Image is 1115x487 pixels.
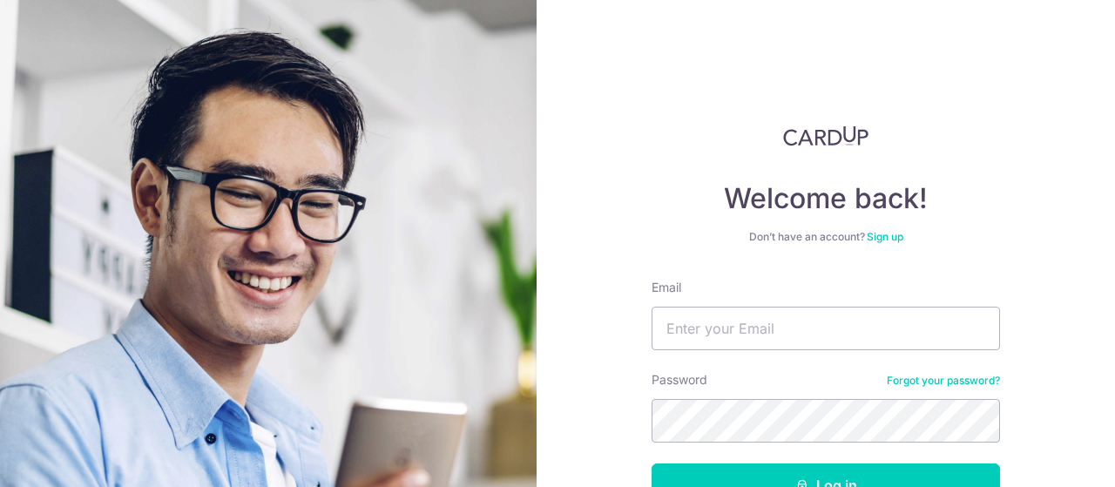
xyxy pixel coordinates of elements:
div: Don’t have an account? [652,230,1000,244]
h4: Welcome back! [652,181,1000,216]
img: CardUp Logo [783,125,868,146]
a: Sign up [867,230,903,243]
label: Email [652,279,681,296]
label: Password [652,371,707,389]
a: Forgot your password? [887,374,1000,388]
input: Enter your Email [652,307,1000,350]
